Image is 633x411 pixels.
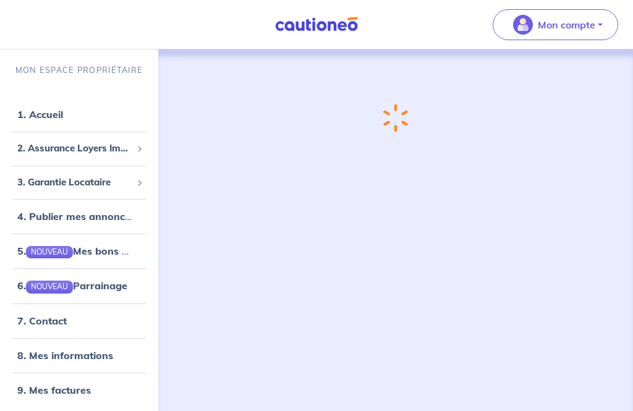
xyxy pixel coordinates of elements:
[5,239,153,263] div: 5.NOUVEAUMes bons plans
[5,204,153,229] div: 4. Publier mes annonces
[493,9,618,40] button: illu_account_valid_menu.svgMon compte
[5,343,153,368] div: 8. Mes informations
[17,384,91,396] a: 9. Mes factures
[17,108,63,121] a: 1. Accueil
[17,349,113,362] a: 8. Mes informations
[5,171,153,195] div: 3. Garantie Locataire
[5,378,153,402] div: 9. Mes factures
[17,315,67,327] a: 7. Contact
[17,176,132,190] span: 3. Garantie Locataire
[5,137,153,161] div: 2. Assurance Loyers Impayés
[17,245,148,257] a: 5.NOUVEAUMes bons plans
[17,210,135,222] a: 4. Publier mes annonces
[270,17,363,32] img: Cautioneo
[383,104,408,132] img: loading-spinner
[5,102,153,127] div: 1. Accueil
[513,15,533,35] img: illu_account_valid_menu.svg
[15,64,143,76] p: MON ESPACE PROPRIÉTAIRE
[17,279,127,292] a: 6.NOUVEAUParrainage
[538,17,595,32] p: Mon compte
[5,308,153,333] div: 7. Contact
[17,142,132,156] span: 2. Assurance Loyers Impayés
[5,273,153,298] div: 6.NOUVEAUParrainage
